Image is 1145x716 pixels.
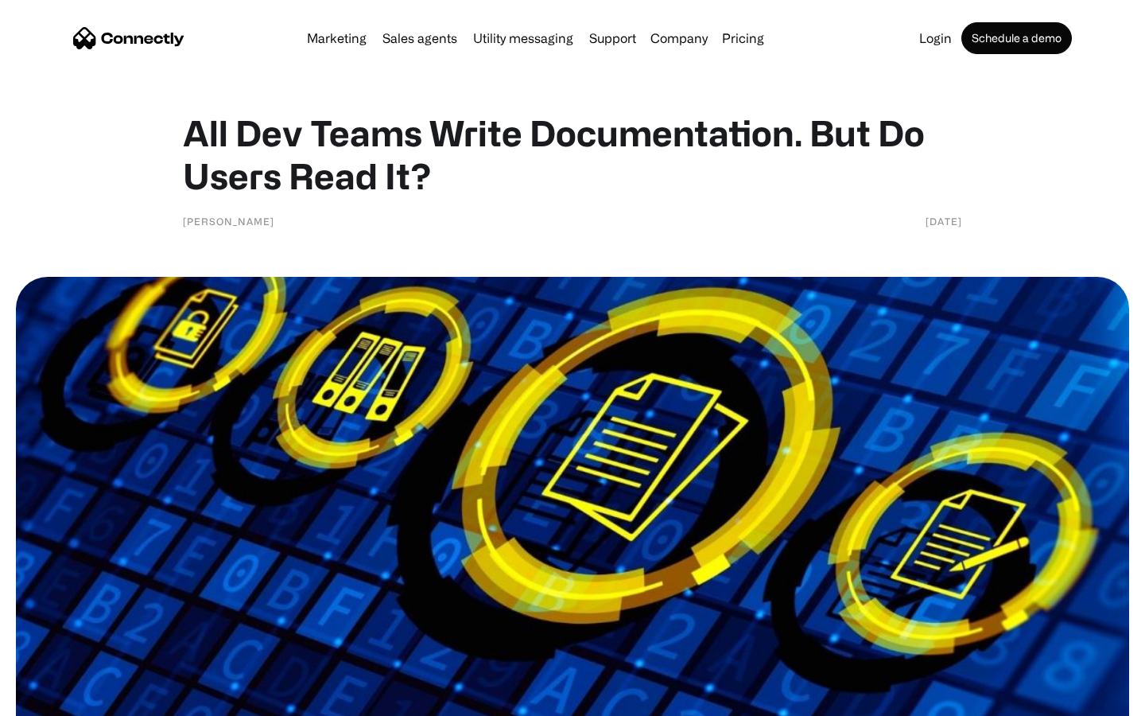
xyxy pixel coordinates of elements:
[467,32,580,45] a: Utility messaging
[650,27,708,49] div: Company
[183,111,962,197] h1: All Dev Teams Write Documentation. But Do Users Read It?
[926,213,962,229] div: [DATE]
[32,688,95,710] ul: Language list
[716,32,770,45] a: Pricing
[961,22,1072,54] a: Schedule a demo
[583,32,642,45] a: Support
[301,32,373,45] a: Marketing
[376,32,464,45] a: Sales agents
[16,688,95,710] aside: Language selected: English
[183,213,274,229] div: [PERSON_NAME]
[913,32,958,45] a: Login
